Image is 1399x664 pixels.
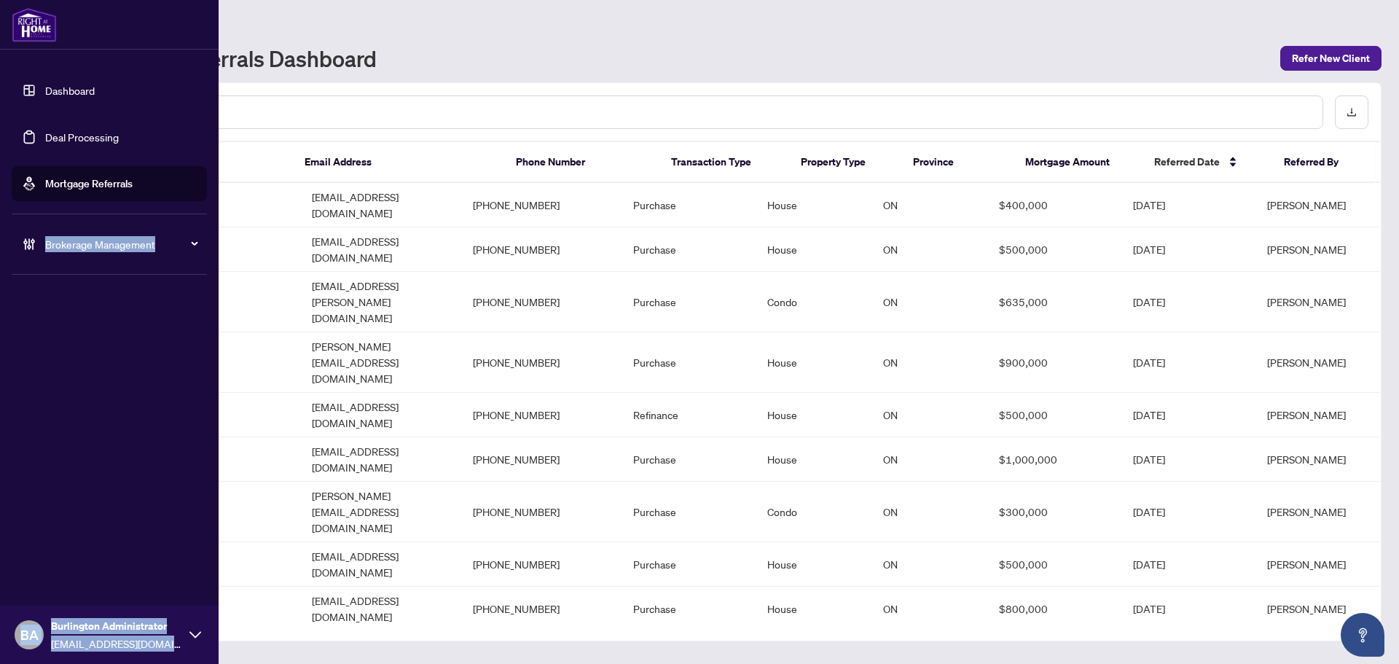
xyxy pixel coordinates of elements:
td: [PERSON_NAME][EMAIL_ADDRESS][DOMAIN_NAME] [300,332,461,393]
th: Province [901,142,1014,183]
td: Refinance [622,393,756,437]
td: ON [871,332,987,393]
th: Phone Number [504,142,659,183]
td: [PERSON_NAME] [1255,482,1381,542]
td: [PERSON_NAME] [1255,587,1381,631]
a: Dashboard [45,84,95,97]
td: [DATE] [1121,272,1255,332]
td: [PERSON_NAME][EMAIL_ADDRESS][DOMAIN_NAME] [300,482,461,542]
span: Referred Date [1154,154,1220,170]
td: [PHONE_NUMBER] [461,542,622,587]
td: [DATE] [1121,542,1255,587]
button: Open asap [1341,613,1384,657]
td: $900,000 [987,332,1121,393]
td: [PHONE_NUMBER] [461,227,622,272]
td: [PERSON_NAME] [1255,227,1381,272]
td: House [756,393,871,437]
span: download [1347,107,1357,117]
td: Purchase [622,183,756,227]
td: Condo [756,482,871,542]
td: $500,000 [987,393,1121,437]
td: [PERSON_NAME] [1255,272,1381,332]
td: House [756,183,871,227]
td: $1,000,000 [987,437,1121,482]
td: [PHONE_NUMBER] [461,272,622,332]
td: Purchase [622,272,756,332]
span: Burlington Administrator [51,618,182,634]
td: House [756,227,871,272]
td: Purchase [622,227,756,272]
td: ON [871,437,987,482]
td: [DATE] [1121,183,1255,227]
td: $400,000 [987,183,1121,227]
td: [PERSON_NAME] [1255,393,1381,437]
a: Deal Processing [45,130,119,144]
td: [DATE] [1121,393,1255,437]
td: [EMAIL_ADDRESS][DOMAIN_NAME] [300,437,461,482]
h1: Mortgage Referrals Dashboard [76,47,377,70]
td: Purchase [622,437,756,482]
td: ON [871,393,987,437]
th: Referred By [1272,142,1376,183]
td: [PHONE_NUMBER] [461,437,622,482]
td: House [756,587,871,631]
td: [EMAIL_ADDRESS][PERSON_NAME][DOMAIN_NAME] [300,272,461,332]
td: $500,000 [987,227,1121,272]
td: [EMAIL_ADDRESS][DOMAIN_NAME] [300,542,461,587]
span: Refer New Client [1292,47,1370,70]
td: [EMAIL_ADDRESS][DOMAIN_NAME] [300,587,461,631]
td: [DATE] [1121,587,1255,631]
td: [EMAIL_ADDRESS][DOMAIN_NAME] [300,227,461,272]
td: [PHONE_NUMBER] [461,587,622,631]
td: $800,000 [987,587,1121,631]
td: ON [871,587,987,631]
button: download [1335,95,1368,129]
td: Purchase [622,482,756,542]
td: [EMAIL_ADDRESS][DOMAIN_NAME] [300,183,461,227]
td: House [756,332,871,393]
th: Referred Date [1143,142,1272,183]
td: $300,000 [987,482,1121,542]
th: Mortgage Amount [1014,142,1143,183]
td: [DATE] [1121,227,1255,272]
th: Email Address [293,142,504,183]
td: [DATE] [1121,482,1255,542]
td: [PHONE_NUMBER] [461,332,622,393]
td: Purchase [622,332,756,393]
td: [DATE] [1121,332,1255,393]
td: $635,000 [987,272,1121,332]
td: Purchase [622,542,756,587]
td: [PHONE_NUMBER] [461,393,622,437]
td: [PERSON_NAME] [1255,183,1381,227]
td: House [756,437,871,482]
td: ON [871,227,987,272]
td: House [756,542,871,587]
th: Transaction Type [659,142,789,183]
td: [PERSON_NAME] [1255,332,1381,393]
td: ON [871,272,987,332]
td: ON [871,482,987,542]
td: [PERSON_NAME] [1255,437,1381,482]
td: $500,000 [987,542,1121,587]
img: logo [12,7,57,42]
td: [EMAIL_ADDRESS][DOMAIN_NAME] [300,393,461,437]
a: Mortgage Referrals [45,177,133,190]
th: Property Type [789,142,901,183]
td: [PHONE_NUMBER] [461,482,622,542]
td: Purchase [622,587,756,631]
td: [DATE] [1121,437,1255,482]
span: Brokerage Management [45,236,197,252]
td: Condo [756,272,871,332]
td: ON [871,183,987,227]
td: ON [871,542,987,587]
span: [EMAIL_ADDRESS][DOMAIN_NAME] [51,636,182,652]
button: Refer New Client [1280,46,1382,71]
td: [PERSON_NAME] [1255,542,1381,587]
span: BA [20,625,39,645]
td: [PHONE_NUMBER] [461,183,622,227]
